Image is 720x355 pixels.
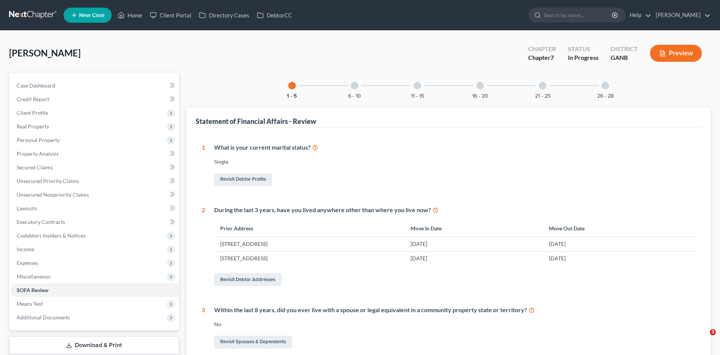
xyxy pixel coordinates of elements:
div: Status [568,45,599,53]
span: Codebtors Insiders & Notices [17,232,86,239]
span: Client Profile [17,109,48,116]
span: Personal Property [17,137,60,143]
div: No [214,321,696,328]
button: 6 - 10 [348,94,361,99]
td: [DATE] [543,237,696,251]
span: Credit Report [17,96,49,102]
span: Means Test [17,300,43,307]
th: Prior Address [214,220,405,236]
button: 11 - 15 [411,94,424,99]
a: Property Analysis [11,147,179,161]
a: Secured Claims [11,161,179,174]
a: Download & Print [9,336,179,354]
td: [STREET_ADDRESS] [214,237,405,251]
button: 21 - 25 [535,94,550,99]
div: Chapter [528,45,556,53]
div: Single [214,158,696,166]
a: DebtorCC [253,8,296,22]
span: Unsecured Nonpriority Claims [17,191,89,198]
a: Unsecured Priority Claims [11,174,179,188]
div: 3 [202,306,205,350]
span: New Case [79,13,104,18]
th: Move In Date [404,220,543,236]
button: Preview [650,45,702,62]
a: Executory Contracts [11,215,179,229]
div: In Progress [568,53,599,62]
button: 1 - 5 [287,94,297,99]
div: District [611,45,638,53]
button: 16 - 20 [472,94,488,99]
a: Client Portal [146,8,195,22]
span: Additional Documents [17,314,70,321]
div: 2 [202,206,205,288]
iframe: Intercom live chat [694,329,712,347]
div: GANB [611,53,638,62]
a: SOFA Review [11,283,179,297]
a: Revisit Debtor Addresses [214,273,281,286]
a: Home [114,8,146,22]
span: Executory Contracts [17,219,65,225]
td: [STREET_ADDRESS] [214,251,405,266]
div: Chapter [528,53,556,62]
a: [PERSON_NAME] [652,8,711,22]
span: Real Property [17,123,49,130]
a: Unsecured Nonpriority Claims [11,188,179,202]
td: [DATE] [404,251,543,266]
div: Within the last 8 years, did you ever live with a spouse or legal equivalent in a community prope... [214,306,696,314]
span: Secured Claims [17,164,53,170]
span: 7 [550,54,554,61]
span: 3 [710,329,716,335]
span: Expenses [17,260,38,266]
a: Directory Cases [195,8,253,22]
a: Lawsuits [11,202,179,215]
div: Statement of Financial Affairs - Review [196,117,316,126]
div: During the last 3 years, have you lived anywhere other than where you live now? [214,206,696,214]
a: Help [626,8,651,22]
span: Lawsuits [17,205,37,211]
div: What is your current marital status? [214,143,696,152]
span: Income [17,246,34,252]
th: Move Out Date [543,220,696,236]
a: Credit Report [11,92,179,106]
span: Property Analysis [17,150,59,157]
span: Unsecured Priority Claims [17,178,79,184]
input: Search by name... [544,8,613,22]
td: [DATE] [404,237,543,251]
button: 26 - 28 [597,94,614,99]
a: Revisit Spouses & Dependents [214,336,292,349]
span: Miscellaneous [17,273,50,280]
a: Case Dashboard [11,79,179,92]
span: Case Dashboard [17,82,55,89]
td: [DATE] [543,251,696,266]
span: SOFA Review [17,287,48,293]
a: Revisit Debtor Profile [214,173,272,186]
div: 1 [202,143,205,188]
span: [PERSON_NAME] [9,47,81,58]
